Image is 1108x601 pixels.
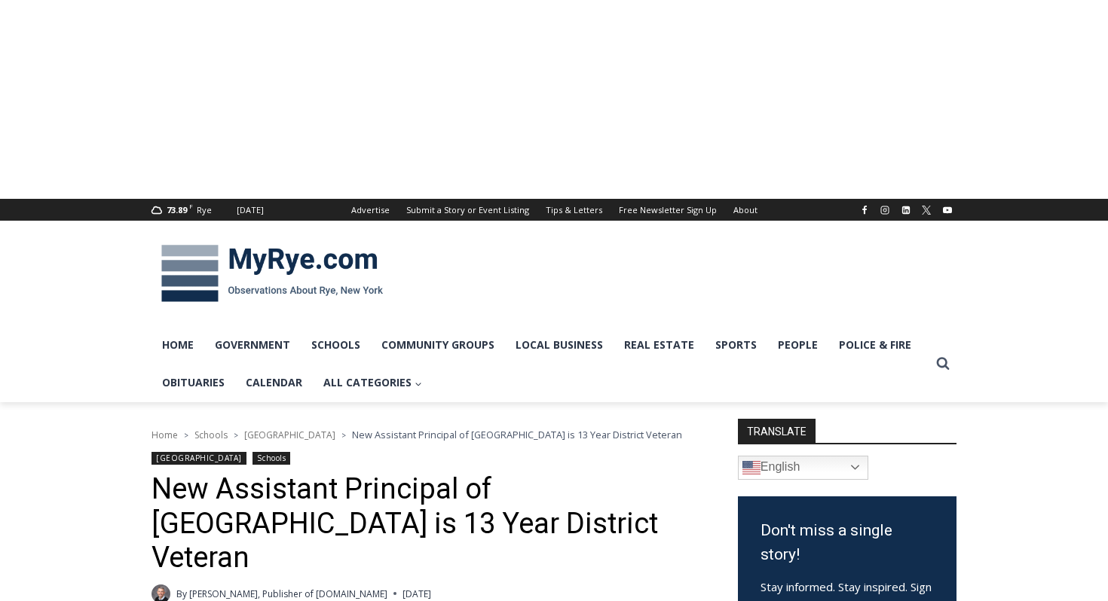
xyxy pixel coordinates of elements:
a: YouTube [938,201,956,219]
span: > [234,430,238,441]
div: [DATE] [237,203,264,217]
a: Schools [301,326,371,364]
a: Sports [705,326,767,364]
a: All Categories [313,364,433,401]
button: View Search Form [929,350,956,377]
a: Advertise [343,199,398,221]
time: [DATE] [402,587,431,601]
a: Local Business [505,326,614,364]
a: Calendar [235,364,313,401]
h1: New Assistant Principal of [GEOGRAPHIC_DATA] is 13 Year District Veteran [152,472,698,575]
span: New Assistant Principal of [GEOGRAPHIC_DATA] is 13 Year District Veteran [352,428,682,441]
span: F [189,202,193,210]
nav: Breadcrumbs [152,427,698,442]
span: By [176,587,187,601]
a: Home [152,326,204,364]
a: Home [152,429,178,441]
a: [PERSON_NAME], Publisher of [DOMAIN_NAME] [189,587,387,600]
a: People [767,326,828,364]
a: Facebook [855,201,874,219]
span: 73.89 [167,204,187,215]
nav: Secondary Navigation [343,199,766,221]
strong: TRANSLATE [738,419,816,443]
a: Tips & Letters [537,199,611,221]
img: en [742,459,761,477]
a: Police & Fire [828,326,922,364]
a: Schools [194,429,228,441]
a: X [917,201,935,219]
a: Schools [253,452,290,465]
a: Obituaries [152,364,235,401]
a: Linkedin [897,201,915,219]
span: All Categories [323,374,422,391]
h3: Don't miss a single story! [761,519,934,566]
a: English [738,456,868,480]
a: [GEOGRAPHIC_DATA] [244,429,335,441]
a: Free Newsletter Sign Up [611,199,725,221]
a: Community Groups [371,326,505,364]
a: Instagram [876,201,894,219]
span: > [184,430,188,441]
a: Submit a Story or Event Listing [398,199,537,221]
a: Government [204,326,301,364]
a: Real Estate [614,326,705,364]
div: Rye [197,203,212,217]
img: MyRye.com [152,234,393,313]
a: [GEOGRAPHIC_DATA] [152,452,246,465]
nav: Primary Navigation [152,326,929,402]
span: > [341,430,346,441]
a: About [725,199,766,221]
